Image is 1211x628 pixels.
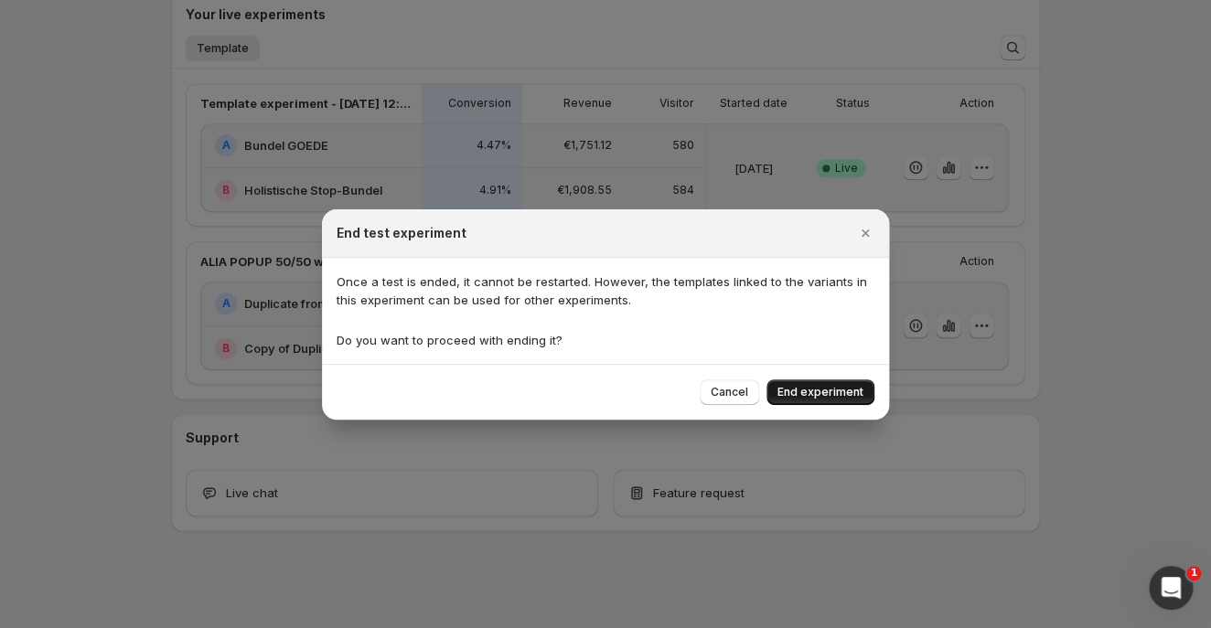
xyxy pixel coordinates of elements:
[766,379,874,405] button: End experiment
[700,379,759,405] button: Cancel
[1186,566,1201,580] span: 1
[1149,566,1193,610] iframe: Intercom live chat
[852,220,878,246] button: Close
[711,385,748,399] span: Cancel
[337,272,874,309] p: Once a test is ended, it cannot be restarted. However, the templates linked to the variants in th...
[337,331,874,349] p: Do you want to proceed with ending it?
[777,385,863,399] span: End experiment
[337,224,466,242] h2: End test experiment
